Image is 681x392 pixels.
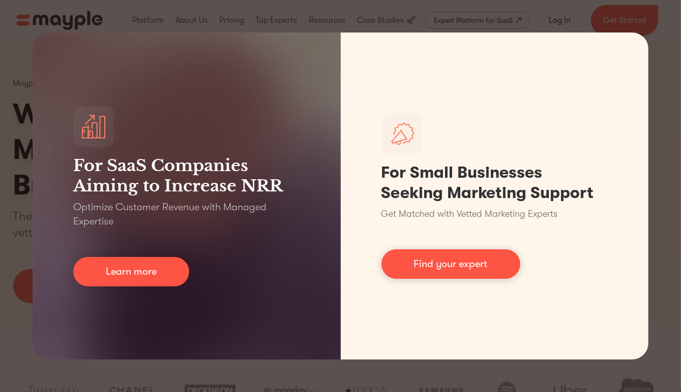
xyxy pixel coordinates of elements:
p: Get Matched with Vetted Marketing Experts [381,207,558,221]
a: Learn more [73,257,189,286]
a: Find your expert [381,249,520,279]
h3: For SaaS Companies Aiming to Increase NRR [73,155,300,196]
h1: For Small Businesses Seeking Marketing Support [381,162,608,203]
p: Optimize Customer Revenue with Managed Expertise [73,200,300,228]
